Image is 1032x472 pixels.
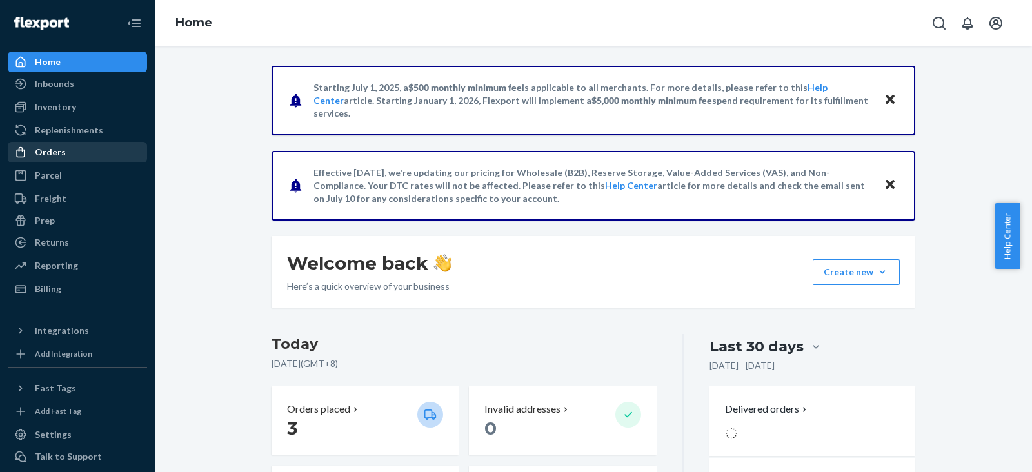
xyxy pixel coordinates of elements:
[121,10,147,36] button: Close Navigation
[35,192,66,205] div: Freight
[591,95,712,106] span: $5,000 monthly minimum fee
[272,334,657,355] h3: Today
[313,81,871,120] p: Starting July 1, 2025, a is applicable to all merchants. For more details, please refer to this a...
[35,450,102,463] div: Talk to Support
[35,169,62,182] div: Parcel
[709,359,775,372] p: [DATE] - [DATE]
[8,404,147,419] a: Add Fast Tag
[35,214,55,227] div: Prep
[8,446,147,467] button: Talk to Support
[35,428,72,441] div: Settings
[8,255,147,276] a: Reporting
[35,348,92,359] div: Add Integration
[8,188,147,209] a: Freight
[8,378,147,398] button: Fast Tags
[926,10,952,36] button: Open Search Box
[605,180,657,191] a: Help Center
[35,382,76,395] div: Fast Tags
[882,91,898,110] button: Close
[8,320,147,341] button: Integrations
[484,417,497,439] span: 0
[408,82,522,93] span: $500 monthly minimum fee
[725,402,809,417] button: Delivered orders
[175,15,212,30] a: Home
[709,337,804,357] div: Last 30 days
[813,259,900,285] button: Create new
[287,402,350,417] p: Orders placed
[433,254,451,272] img: hand-wave emoji
[14,17,69,30] img: Flexport logo
[35,406,81,417] div: Add Fast Tag
[165,5,223,42] ol: breadcrumbs
[8,97,147,117] a: Inventory
[35,146,66,159] div: Orders
[35,282,61,295] div: Billing
[8,74,147,94] a: Inbounds
[8,120,147,141] a: Replenishments
[8,279,147,299] a: Billing
[35,124,103,137] div: Replenishments
[35,55,61,68] div: Home
[995,203,1020,269] button: Help Center
[35,259,78,272] div: Reporting
[272,357,657,370] p: [DATE] ( GMT+8 )
[35,324,89,337] div: Integrations
[313,166,871,205] p: Effective [DATE], we're updating our pricing for Wholesale (B2B), Reserve Storage, Value-Added Se...
[8,424,147,445] a: Settings
[882,176,898,195] button: Close
[35,236,69,249] div: Returns
[8,210,147,231] a: Prep
[8,165,147,186] a: Parcel
[484,402,561,417] p: Invalid addresses
[983,10,1009,36] button: Open account menu
[35,77,74,90] div: Inbounds
[8,52,147,72] a: Home
[469,386,656,455] button: Invalid addresses 0
[35,101,76,113] div: Inventory
[287,251,451,275] h1: Welcome back
[287,280,451,293] p: Here’s a quick overview of your business
[8,142,147,162] a: Orders
[8,346,147,362] a: Add Integration
[287,417,297,439] span: 3
[8,232,147,253] a: Returns
[272,386,459,455] button: Orders placed 3
[955,10,980,36] button: Open notifications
